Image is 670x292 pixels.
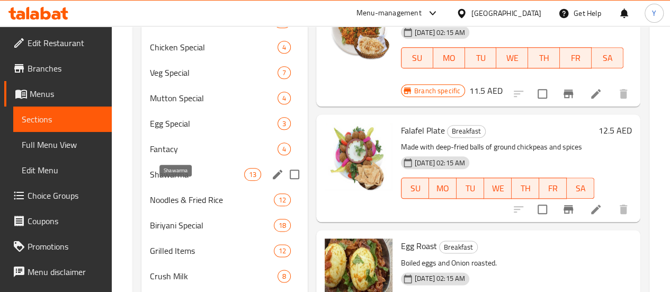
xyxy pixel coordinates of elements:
a: Menus [4,81,112,107]
span: 12 [274,195,290,205]
span: Breakfast [448,125,485,137]
span: Chicken Special [150,41,278,54]
button: WE [484,178,512,199]
span: Breakfast [440,241,477,253]
div: Veg Special7 [141,60,308,85]
div: items [274,244,291,257]
div: items [278,117,291,130]
div: Breakfast [439,241,478,253]
span: Veg Special [150,66,278,79]
div: items [274,219,291,232]
button: SU [401,178,429,199]
a: Sections [13,107,112,132]
div: Crush Milk [150,270,278,282]
span: TU [469,50,493,66]
span: 12 [274,246,290,256]
span: Select to update [531,198,553,220]
button: MO [433,47,465,68]
span: 4 [278,144,290,154]
button: SU [401,47,433,68]
img: Falafel Plate [325,123,392,191]
a: Full Menu View [13,132,112,157]
span: 18 [274,220,290,231]
div: Crush Milk8 [141,263,308,289]
span: Menu disclaimer [28,266,103,278]
span: [DATE] 02:15 AM [410,273,469,284]
span: Edit Menu [22,164,103,176]
span: Select to update [531,83,553,105]
span: 3 [278,119,290,129]
span: WE [488,181,507,196]
div: Noodles & Fried Rice [150,193,274,206]
span: Choice Groups [28,189,103,202]
button: TU [457,178,484,199]
p: Boiled eggs and Onion roasted. [401,256,623,270]
a: Edit Restaurant [4,30,112,56]
div: items [274,193,291,206]
span: Biriyani Special [150,219,274,232]
button: delete [611,197,636,222]
span: Branch specific [410,86,464,96]
div: Fantacy [150,143,278,155]
span: Mutton Special [150,92,278,104]
span: MO [433,181,452,196]
button: SA [567,178,594,199]
button: TU [465,47,497,68]
button: FR [539,178,567,199]
span: FR [543,181,562,196]
div: Egg Special3 [141,111,308,136]
div: Fantacy4 [141,136,308,162]
button: Branch-specific-item [556,81,581,107]
div: items [278,66,291,79]
div: Grilled Items12 [141,238,308,263]
span: Edit Restaurant [28,37,103,49]
span: Egg Special [150,117,278,130]
div: Mutton Special4 [141,85,308,111]
span: Grilled Items [150,244,274,257]
span: Sections [22,113,103,126]
span: 7 [278,68,290,78]
span: 13 [245,170,261,180]
div: items [278,41,291,54]
div: [GEOGRAPHIC_DATA] [471,7,541,19]
span: [DATE] 02:15 AM [410,28,469,38]
span: SU [406,50,429,66]
div: Menu-management [356,7,422,20]
button: FR [560,47,592,68]
span: SA [571,181,590,196]
button: TH [528,47,560,68]
a: Menu disclaimer [4,259,112,285]
a: Promotions [4,234,112,259]
span: Y [652,7,656,19]
span: Falafel Plate [401,122,445,138]
span: Full Menu View [22,138,103,151]
div: items [244,168,261,181]
a: Edit menu item [589,87,602,100]
span: [DATE] 02:15 AM [410,158,469,168]
span: TU [461,181,480,196]
span: 8 [278,271,290,281]
span: MO [437,50,461,66]
span: Promotions [28,240,103,253]
span: FR [564,50,587,66]
h6: 12.5 AED [598,123,632,138]
span: Coupons [28,215,103,227]
span: TH [532,50,556,66]
div: Noodles & Fried Rice12 [141,187,308,213]
button: Branch-specific-item [556,197,581,222]
a: Edit Menu [13,157,112,183]
span: Egg Roast [401,238,437,254]
button: MO [429,178,457,199]
p: Made with deep-fried balls of ground chickpeas and spices [401,140,594,154]
span: 4 [278,42,290,52]
span: WE [501,50,524,66]
div: Chicken Special4 [141,34,308,60]
div: items [278,143,291,155]
a: Coupons [4,208,112,234]
span: SU [406,181,425,196]
div: items [278,270,291,282]
span: TH [516,181,535,196]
